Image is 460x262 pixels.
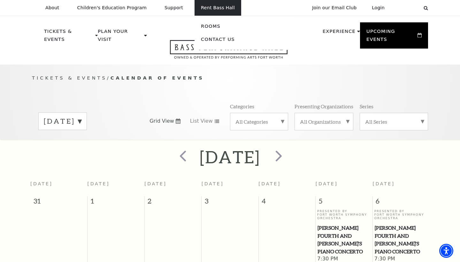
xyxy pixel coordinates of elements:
[201,5,235,11] p: Rent Bass Hall
[44,116,81,126] label: [DATE]
[145,196,202,209] span: 2
[200,147,260,167] h2: [DATE]
[32,74,428,82] p: /
[360,103,373,110] p: Series
[202,196,258,209] span: 3
[230,103,254,110] p: Categories
[45,5,59,11] p: About
[374,209,428,220] p: Presented By Fort Worth Symphony Orchestra
[375,224,428,256] span: [PERSON_NAME] Fourth and [PERSON_NAME]'s Piano Concerto
[323,27,356,39] p: Experience
[88,181,110,186] span: [DATE]
[111,75,204,81] span: Calendar of Events
[317,209,371,220] p: Presented By Fort Worth Symphony Orchestra
[439,244,453,258] div: Accessibility Menu
[88,196,144,209] span: 1
[77,5,147,11] p: Children's Education Program
[30,196,87,209] span: 31
[316,181,338,186] span: [DATE]
[201,36,235,42] a: Contact Us
[316,196,372,209] span: 5
[259,196,316,209] span: 4
[372,181,395,186] span: [DATE]
[149,118,174,125] span: Grid View
[44,27,94,47] p: Tickets & Events
[366,27,416,47] p: Upcoming Events
[258,181,281,186] span: [DATE]
[32,75,107,81] span: Tickets & Events
[373,196,430,209] span: 6
[201,23,220,29] a: Rooms
[165,5,183,11] p: Support
[300,118,348,125] label: All Organizations
[318,224,371,256] span: [PERSON_NAME] Fourth and [PERSON_NAME]'s Piano Concerto
[235,118,283,125] label: All Categories
[30,181,53,186] span: [DATE]
[374,224,428,256] a: Brahms Fourth and Grieg's Piano Concerto
[190,118,213,125] span: List View
[317,224,371,256] a: Brahms Fourth and Grieg's Piano Concerto
[365,118,423,125] label: All Series
[202,181,224,186] span: [DATE]
[147,40,310,65] a: Open this option
[144,181,167,186] span: [DATE]
[98,27,142,47] p: Plan Your Visit
[266,146,290,168] button: next
[170,146,194,168] button: prev
[395,5,418,11] select: Select:
[295,103,353,110] p: Presenting Organizations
